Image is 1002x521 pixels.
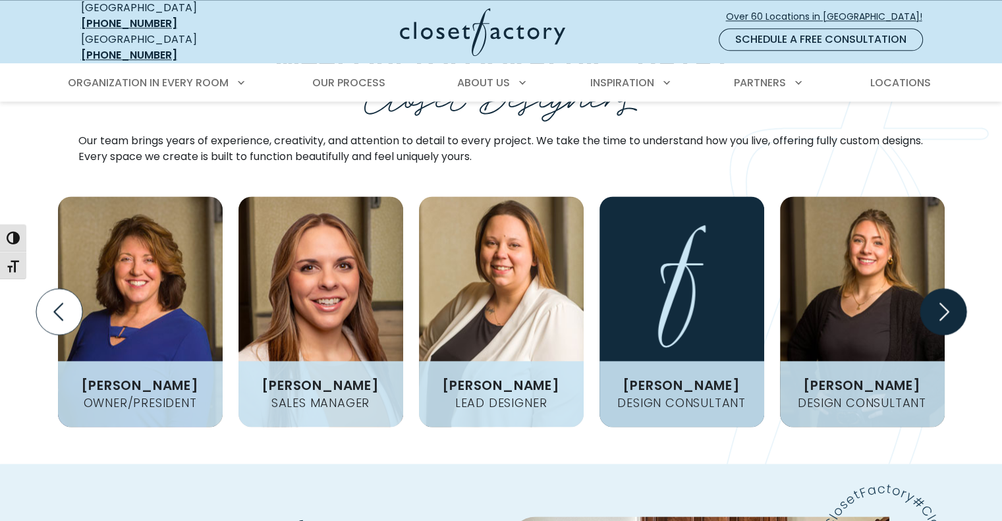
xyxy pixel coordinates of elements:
[450,397,552,409] h4: Lead Designer
[81,16,177,31] a: [PHONE_NUMBER]
[780,196,945,427] img: Closet Factory Pittsburgh Alexa Henckel
[798,379,926,392] h3: [PERSON_NAME]
[734,75,786,90] span: Partners
[76,379,204,392] h3: [PERSON_NAME]
[266,397,375,409] h4: Sales Manager
[915,283,972,340] button: Next slide
[719,28,923,51] a: Schedule a Free Consultation
[599,196,764,427] img: Cindy Cunningham
[312,75,385,90] span: Our Process
[870,75,930,90] span: Locations
[238,196,403,427] img: Closet Factory Pittsburgh Lacey Hosbach
[256,379,384,392] h3: [PERSON_NAME]
[457,75,510,90] span: About Us
[617,379,745,392] h3: [PERSON_NAME]
[68,75,229,90] span: Organization in Every Room
[726,10,933,24] span: Over 60 Locations in [GEOGRAPHIC_DATA]!
[419,196,584,427] img: Closet Factory Pittsburgh Meagen Bunner
[793,397,932,409] h4: Design Consultant
[590,75,654,90] span: Inspiration
[58,196,223,427] img: Closet Factory Pittsburgh Michelle Walters
[725,5,933,28] a: Over 60 Locations in [GEOGRAPHIC_DATA]!
[31,283,88,340] button: Previous slide
[78,397,202,409] h4: Owner/President
[78,133,924,165] p: Our team brings years of experience, creativity, and attention to detail to every project. We tak...
[612,397,751,409] h4: Design Consultant
[59,65,944,101] nav: Primary Menu
[81,32,272,63] div: [GEOGRAPHIC_DATA]
[81,47,177,63] a: [PHONE_NUMBER]
[400,8,565,56] img: Closet Factory Logo
[437,379,565,392] h3: [PERSON_NAME]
